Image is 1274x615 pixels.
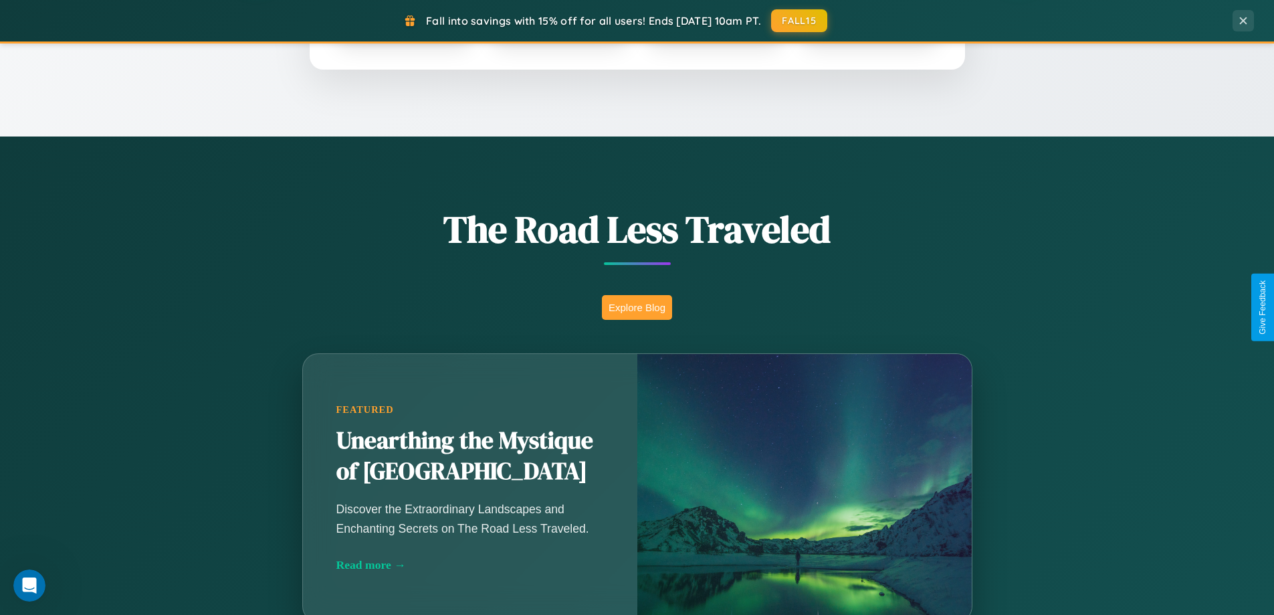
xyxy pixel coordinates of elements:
button: Explore Blog [602,295,672,320]
span: Fall into savings with 15% off for all users! Ends [DATE] 10am PT. [426,14,761,27]
button: FALL15 [771,9,827,32]
div: Read more → [336,558,604,572]
h2: Unearthing the Mystique of [GEOGRAPHIC_DATA] [336,426,604,487]
h1: The Road Less Traveled [236,203,1039,255]
div: Give Feedback [1258,280,1267,335]
iframe: Intercom live chat [13,569,45,602]
div: Featured [336,404,604,416]
p: Discover the Extraordinary Landscapes and Enchanting Secrets on The Road Less Traveled. [336,500,604,537]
